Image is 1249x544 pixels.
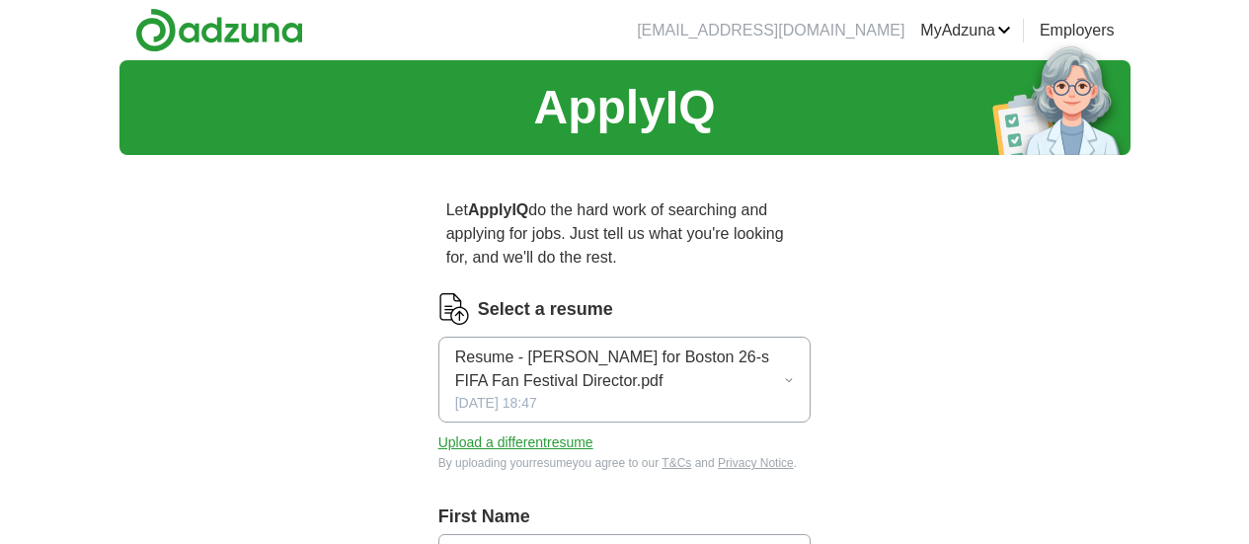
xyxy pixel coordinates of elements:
[662,456,691,470] a: T&Cs
[718,456,794,470] a: Privacy Notice
[438,454,812,472] div: By uploading your resume you agree to our and .
[920,19,1011,42] a: MyAdzuna
[455,393,537,414] span: [DATE] 18:47
[438,293,470,325] img: CV Icon
[438,191,812,277] p: Let do the hard work of searching and applying for jobs. Just tell us what you're looking for, an...
[478,296,613,323] label: Select a resume
[468,201,528,218] strong: ApplyIQ
[438,504,812,530] label: First Name
[637,19,904,42] li: [EMAIL_ADDRESS][DOMAIN_NAME]
[438,337,812,423] button: Resume - [PERSON_NAME] for Boston 26-s FIFA Fan Festival Director.pdf[DATE] 18:47
[533,72,715,143] h1: ApplyIQ
[455,346,785,393] span: Resume - [PERSON_NAME] for Boston 26-s FIFA Fan Festival Director.pdf
[1040,19,1115,42] a: Employers
[438,432,593,453] button: Upload a differentresume
[135,8,303,52] img: Adzuna logo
